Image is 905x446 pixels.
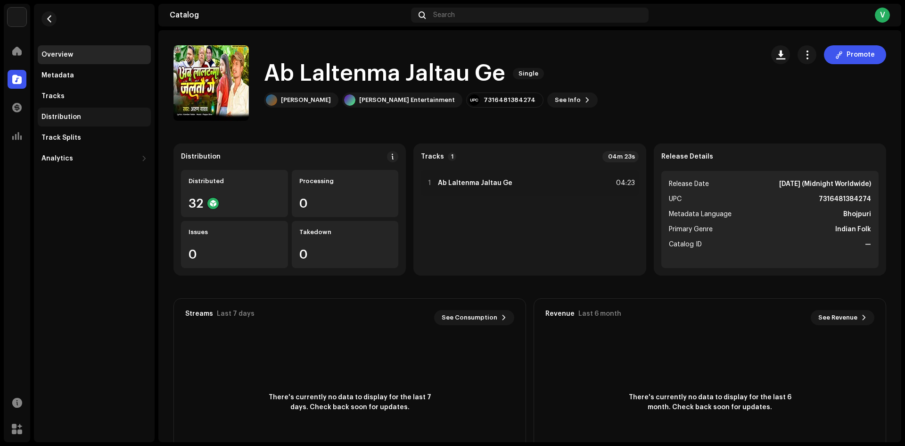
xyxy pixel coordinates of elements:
[421,153,444,160] strong: Tracks
[38,149,151,168] re-m-nav-dropdown: Analytics
[38,87,151,106] re-m-nav-item: Tracks
[513,68,544,79] span: Single
[438,179,512,187] strong: Ab Laltenma Jaltau Ge
[299,177,391,185] div: Processing
[433,11,455,19] span: Search
[484,96,535,104] div: 7316481384274
[359,96,455,104] div: [PERSON_NAME] Entertainment
[843,209,871,220] strong: Bhojpuri
[578,310,621,318] div: Last 6 month
[669,239,702,250] span: Catalog ID
[545,310,575,318] div: Revenue
[217,310,255,318] div: Last 7 days
[669,224,713,235] span: Primary Genre
[8,8,26,26] img: bb356b9b-6e90-403f-adc8-c282c7c2e227
[41,93,65,100] div: Tracks
[779,178,871,190] strong: [DATE] (Midnight Worldwide)
[448,152,456,161] p-badge: 1
[547,93,598,108] button: See Info
[661,153,713,160] strong: Release Details
[602,151,639,162] div: 04m 23s
[41,51,73,59] div: Overview
[299,228,391,236] div: Takedown
[865,239,871,250] strong: —
[669,194,682,205] span: UPC
[189,228,280,236] div: Issues
[41,155,73,162] div: Analytics
[38,45,151,64] re-m-nav-item: Overview
[181,153,221,160] div: Distribution
[264,59,505,89] h1: Ab Laltenma Jaltau Ge
[189,177,280,185] div: Distributed
[170,11,407,19] div: Catalog
[835,224,871,235] strong: Indian Folk
[555,91,581,109] span: See Info
[625,393,795,412] span: There's currently no data to display for the last 6 month. Check back soon for updates.
[442,308,497,327] span: See Consumption
[38,66,151,85] re-m-nav-item: Metadata
[811,310,874,325] button: See Revenue
[669,209,732,220] span: Metadata Language
[265,393,435,412] span: There's currently no data to display for the last 7 days. Check back soon for updates.
[38,108,151,126] re-m-nav-item: Distribution
[824,45,886,64] button: Promote
[818,308,857,327] span: See Revenue
[41,113,81,121] div: Distribution
[875,8,890,23] div: V
[41,134,81,142] div: Track Splits
[847,45,875,64] span: Promote
[41,72,74,79] div: Metadata
[281,96,331,104] div: [PERSON_NAME]
[185,310,213,318] div: Streams
[38,128,151,147] re-m-nav-item: Track Splits
[669,178,709,190] span: Release Date
[434,310,514,325] button: See Consumption
[614,177,635,189] div: 04:23
[819,194,871,205] strong: 7316481384274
